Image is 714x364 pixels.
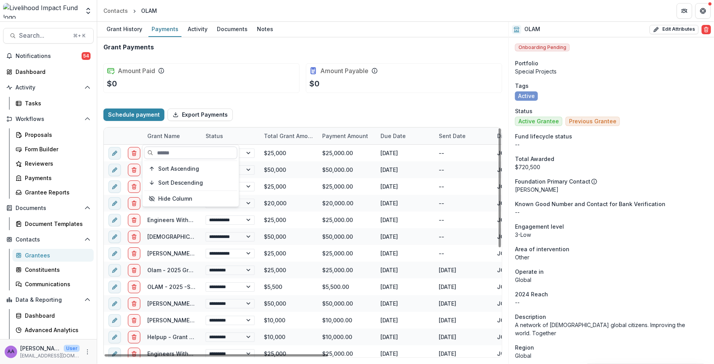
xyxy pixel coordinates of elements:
div: Status [201,128,259,144]
button: edit [108,314,121,327]
button: delete [128,214,140,226]
div: $50,000 [259,228,318,245]
div: Grantees [25,251,87,259]
div: [DATE] [376,245,434,262]
span: Data & Reporting [16,297,81,303]
button: Get Help [695,3,711,19]
div: [DATE] [376,312,434,329]
span: Previous Grantee [569,118,616,125]
h2: Grant Payments [103,44,154,51]
div: [DATE] [434,262,492,278]
a: Grantees [12,249,94,262]
div: $25,000.00 [318,178,376,195]
div: Document Templates [25,220,87,228]
button: Sort Ascending [144,163,237,175]
div: $25,000.00 [318,345,376,362]
button: Schedule payment [103,108,164,121]
button: edit [108,281,121,293]
div: Form Builder [25,145,87,153]
div: JGive [497,350,513,358]
p: $0 [309,78,319,89]
div: $5,500 [259,278,318,295]
div: JCF DAF [497,333,519,341]
p: A network of [DEMOGRAPHIC_DATA] global citizens. Improving the world. Together [515,321,708,337]
p: Global [515,276,708,284]
span: Contacts [16,236,81,243]
span: Onboarding Pending [515,44,570,51]
button: edit [108,164,121,176]
span: Search... [19,32,68,39]
span: Sort Descending [158,179,203,186]
div: [DATE] [376,278,434,295]
button: delete [128,197,140,210]
p: [EMAIL_ADDRESS][DOMAIN_NAME] [20,352,80,359]
p: Special Projects [515,67,708,75]
nav: breadcrumb [100,5,160,16]
div: $50,000.00 [318,295,376,312]
div: Proposals [25,131,87,139]
button: Notifications54 [3,50,94,62]
p: Other [515,253,708,261]
p: Foundation Primary Contact [515,177,590,185]
div: Status [201,132,228,140]
p: [PERSON_NAME] [515,185,708,194]
button: Hide Column [144,192,237,205]
a: Payments [148,22,182,37]
button: edit [108,348,121,360]
button: Open Workflows [3,113,94,125]
a: Advanced Analytics [12,324,94,336]
div: $20,000 [259,195,318,212]
button: edit [108,247,121,260]
button: More [83,347,92,357]
span: Description [515,313,546,321]
div: JCF DAF [497,299,519,308]
div: -- [434,145,492,161]
div: JCF DAF [497,316,519,324]
a: Engineers Without Borders [GEOGRAPHIC_DATA]-2025 [147,217,293,223]
p: Global [515,352,708,360]
button: Delete [702,25,711,34]
a: Dashboard [12,309,94,322]
div: $10,000 [259,329,318,345]
div: Payments [25,174,87,182]
div: Contacts [103,7,128,15]
a: Notes [254,22,276,37]
div: Disbursement Entity [492,132,551,140]
div: $10,000.00 [318,312,376,329]
span: Documents [16,205,81,212]
div: Grant Name [143,128,201,144]
a: Dashboard [3,65,94,78]
div: -- [434,178,492,195]
div: $25,000.00 [318,262,376,278]
a: Grantee Reports [12,186,94,199]
div: Due Date [376,128,434,144]
p: User [64,345,80,352]
div: Total Grant Amount [259,132,318,140]
div: [DATE] [376,178,434,195]
div: $50,000.00 [318,228,376,245]
button: delete [128,164,140,176]
span: Status [515,107,532,115]
img: Livelihood Impact Fund logo [3,3,80,19]
a: Data Report [12,338,94,351]
button: Search... [3,28,94,44]
div: [DATE] [376,228,434,245]
div: Disbursement Entity [492,128,551,144]
h2: Amount Payable [320,67,368,75]
button: delete [128,331,140,343]
button: Export Payments [168,108,233,121]
div: [DATE] [434,295,492,312]
div: $25,000 [259,245,318,262]
button: delete [128,180,140,193]
div: $10,000 [259,312,318,329]
div: Aude Anquetil [7,349,14,354]
div: $25,000.00 [318,245,376,262]
div: Sent Date [434,128,492,144]
a: Grant History [103,22,145,37]
span: Fund lifecycle status [515,132,572,140]
p: $0 [107,78,117,89]
button: edit [108,264,121,276]
a: Payments [12,171,94,184]
span: Active Grantee [518,118,559,125]
button: delete [128,348,140,360]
